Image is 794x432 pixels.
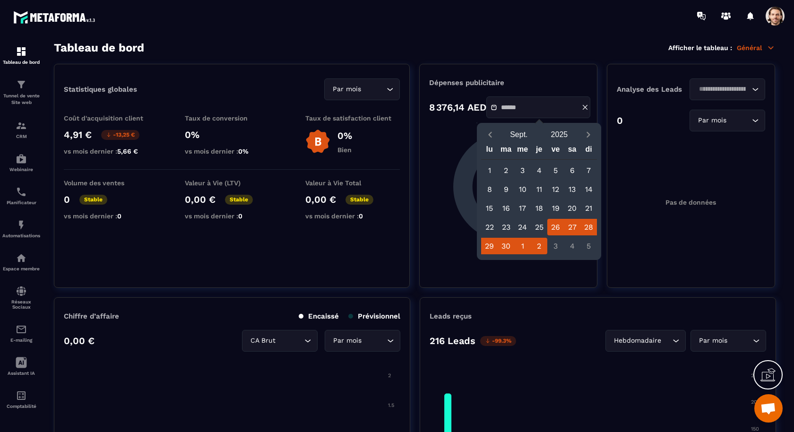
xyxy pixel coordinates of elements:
[697,336,729,346] span: Par mois
[305,194,336,205] p: 0,00 €
[185,147,279,155] p: vs mois dernier :
[16,46,27,57] img: formation
[185,194,216,205] p: 0,00 €
[514,219,531,235] div: 24
[498,143,514,159] div: ma
[16,285,27,297] img: social-network
[299,312,339,320] p: Encaissé
[499,126,539,143] button: Open months overlay
[337,146,352,154] p: Bien
[2,134,40,139] p: CRM
[359,212,363,220] span: 0
[481,219,498,235] div: 22
[580,219,597,235] div: 28
[16,252,27,264] img: automations
[79,195,107,205] p: Stable
[54,41,144,54] h3: Tableau de bord
[330,84,363,95] span: Par mois
[388,402,394,408] tspan: 1.5
[696,115,728,126] span: Par mois
[2,113,40,146] a: formationformationCRM
[690,78,765,100] div: Search for option
[665,199,716,206] p: Pas de données
[481,200,498,216] div: 15
[248,336,277,346] span: CA Brut
[337,130,352,141] p: 0%
[531,200,547,216] div: 18
[668,44,732,52] p: Afficher le tableau :
[498,162,514,179] div: 2
[2,200,40,205] p: Planificateur
[345,195,373,205] p: Stable
[2,337,40,343] p: E-mailing
[531,162,547,179] div: 4
[531,238,547,254] div: 2
[16,186,27,198] img: scheduler
[2,299,40,310] p: Réseaux Sociaux
[2,39,40,72] a: formationformationTableau de bord
[481,128,499,141] button: Previous month
[117,147,138,155] span: 5,66 €
[242,330,318,352] div: Search for option
[2,72,40,113] a: formationformationTunnel de vente Site web
[547,143,564,159] div: ve
[547,200,564,216] div: 19
[64,114,158,122] p: Coût d'acquisition client
[564,219,580,235] div: 27
[331,336,363,346] span: Par mois
[498,181,514,198] div: 9
[305,212,400,220] p: vs mois dernier :
[514,162,531,179] div: 3
[498,238,514,254] div: 30
[547,181,564,198] div: 12
[430,312,472,320] p: Leads reçus
[238,147,249,155] span: 0%
[2,212,40,245] a: automationsautomationsAutomatisations
[2,317,40,350] a: emailemailE-mailing
[481,162,597,254] div: Calendar days
[514,181,531,198] div: 10
[429,78,587,87] p: Dépenses publicitaire
[16,79,27,90] img: formation
[2,404,40,409] p: Comptabilité
[480,336,516,346] p: -99.3%
[2,266,40,271] p: Espace membre
[580,162,597,179] div: 7
[185,212,279,220] p: vs mois dernier :
[225,195,253,205] p: Stable
[580,181,597,198] div: 14
[363,84,384,95] input: Search for option
[305,179,400,187] p: Valeur à Vie Total
[13,9,98,26] img: logo
[2,350,40,383] a: Assistant IA
[16,153,27,164] img: automations
[363,336,385,346] input: Search for option
[690,330,766,352] div: Search for option
[481,238,498,254] div: 29
[564,162,580,179] div: 6
[481,143,597,254] div: Calendar wrapper
[617,85,691,94] p: Analyse des Leads
[754,394,783,423] div: Ouvrir le chat
[185,129,279,140] p: 0%
[605,330,686,352] div: Search for option
[564,238,580,254] div: 4
[751,426,759,432] tspan: 150
[2,60,40,65] p: Tableau de bord
[728,115,750,126] input: Search for option
[430,335,475,346] p: 216 Leads
[564,200,580,216] div: 20
[2,278,40,317] a: social-networksocial-networkRéseaux Sociaux
[498,219,514,235] div: 23
[539,126,580,143] button: Open years overlay
[737,43,775,52] p: Général
[2,383,40,416] a: accountantaccountantComptabilité
[580,238,597,254] div: 5
[64,147,158,155] p: vs mois dernier :
[185,179,279,187] p: Valeur à Vie (LTV)
[580,200,597,216] div: 21
[2,93,40,106] p: Tunnel de vente Site web
[305,114,400,122] p: Taux de satisfaction client
[16,324,27,335] img: email
[481,181,498,198] div: 8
